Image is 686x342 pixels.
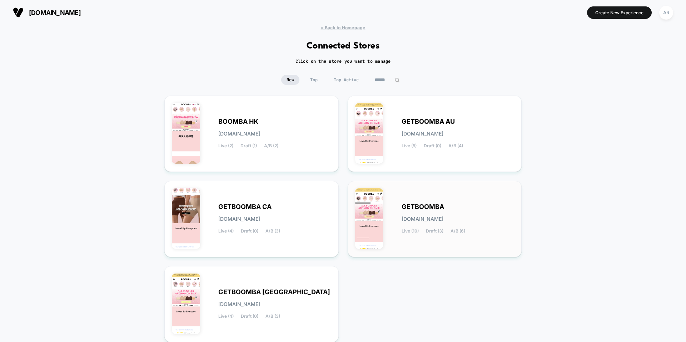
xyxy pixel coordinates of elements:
span: A/B (4) [448,143,463,148]
span: GETBOOMBA AU [402,119,455,124]
span: Draft (0) [241,229,258,234]
img: GETBOOMBA [355,188,383,249]
span: New [281,75,299,85]
span: < Back to Homepage [320,25,365,30]
span: Live (2) [218,143,233,148]
span: A/B (3) [265,314,280,319]
img: BOOMBA_HK [172,103,200,164]
span: GETBOOMBA CA [218,204,272,209]
img: edit [394,77,400,83]
img: GETBOOMBA_UK [172,274,200,334]
span: [DOMAIN_NAME] [218,131,260,136]
span: GETBOOMBA [GEOGRAPHIC_DATA] [218,290,330,295]
span: Live (4) [218,314,234,319]
button: Create New Experience [587,6,652,19]
span: Live (5) [402,143,417,148]
span: Draft (0) [241,314,258,319]
span: [DOMAIN_NAME] [218,216,260,221]
div: AR [659,6,673,20]
span: [DOMAIN_NAME] [29,9,81,16]
span: A/B (2) [264,143,278,148]
h2: Click on the store you want to manage [295,58,391,64]
span: Live (10) [402,229,419,234]
button: [DOMAIN_NAME] [11,7,83,18]
button: AR [657,5,675,20]
span: A/B (3) [265,229,280,234]
span: Draft (0) [424,143,441,148]
img: GETBOOMBA_AU [355,103,383,164]
span: BOOMBA HK [218,119,258,124]
span: GETBOOMBA [402,204,444,209]
span: Live (4) [218,229,234,234]
img: Visually logo [13,7,24,18]
span: [DOMAIN_NAME] [218,302,260,307]
span: [DOMAIN_NAME] [402,216,443,221]
span: Top Active [328,75,364,85]
span: A/B (6) [451,229,465,234]
span: Draft (3) [426,229,443,234]
span: Top [305,75,323,85]
span: Draft (1) [240,143,257,148]
h1: Connected Stores [307,41,380,51]
img: GETBOOMBA_CA [172,188,200,249]
span: [DOMAIN_NAME] [402,131,443,136]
